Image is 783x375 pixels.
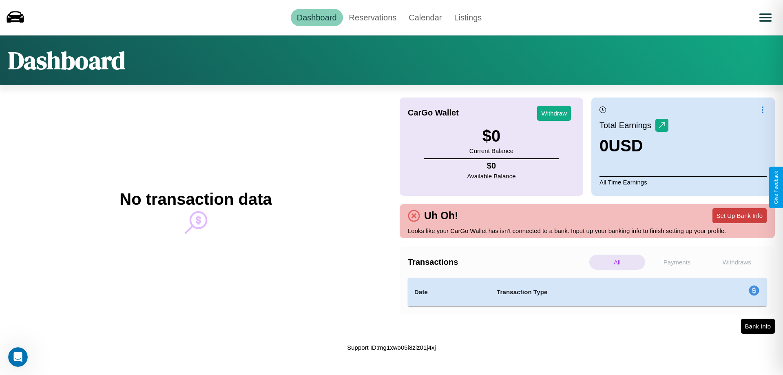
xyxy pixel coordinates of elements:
[773,171,779,204] div: Give Feedback
[467,171,516,182] p: Available Balance
[467,161,516,171] h4: $ 0
[599,176,767,188] p: All Time Earnings
[408,225,767,236] p: Looks like your CarGo Wallet has isn't connected to a bank. Input up your banking info to finish ...
[709,255,765,270] p: Withdraws
[599,137,668,155] h3: 0 USD
[8,44,125,77] h1: Dashboard
[497,287,682,297] h4: Transaction Type
[469,127,513,145] h3: $ 0
[8,347,28,367] iframe: Intercom live chat
[420,210,462,222] h4: Uh Oh!
[347,342,436,353] p: Support ID: mg1xwo05i8ziz01j4xj
[343,9,403,26] a: Reservations
[754,6,777,29] button: Open menu
[741,319,775,334] button: Bank Info
[403,9,448,26] a: Calendar
[408,257,587,267] h4: Transactions
[712,208,767,223] button: Set Up Bank Info
[649,255,705,270] p: Payments
[414,287,484,297] h4: Date
[408,108,459,118] h4: CarGo Wallet
[119,190,272,209] h2: No transaction data
[469,145,513,156] p: Current Balance
[589,255,645,270] p: All
[408,278,767,306] table: simple table
[537,106,571,121] button: Withdraw
[599,118,655,133] p: Total Earnings
[291,9,343,26] a: Dashboard
[448,9,488,26] a: Listings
